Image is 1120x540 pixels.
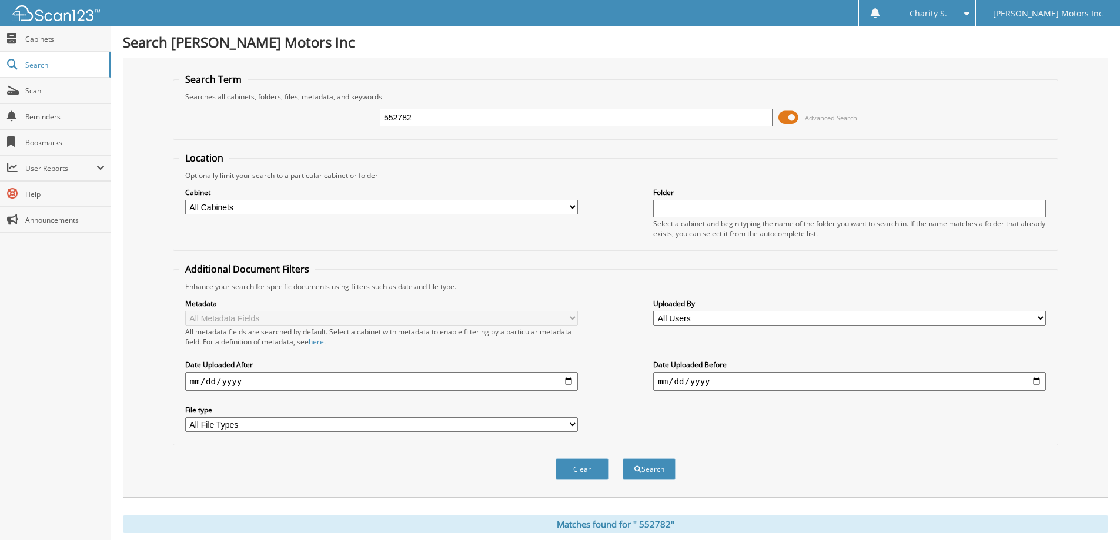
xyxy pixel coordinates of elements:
[1061,484,1120,540] iframe: Chat Widget
[185,187,578,197] label: Cabinet
[25,60,103,70] span: Search
[185,405,578,415] label: File type
[179,152,229,165] legend: Location
[623,458,676,480] button: Search
[309,337,324,347] a: here
[179,170,1052,180] div: Optionally limit your search to a particular cabinet or folder
[185,327,578,347] div: All metadata fields are searched by default. Select a cabinet with metadata to enable filtering b...
[123,515,1108,533] div: Matches found for " 552782"
[653,372,1046,391] input: end
[556,458,609,480] button: Clear
[25,112,105,122] span: Reminders
[25,34,105,44] span: Cabinets
[185,372,578,391] input: start
[185,360,578,370] label: Date Uploaded After
[653,360,1046,370] label: Date Uploaded Before
[25,86,105,96] span: Scan
[910,10,947,17] span: Charity S.
[25,163,96,173] span: User Reports
[653,187,1046,197] label: Folder
[805,113,857,122] span: Advanced Search
[653,298,1046,308] label: Uploaded By
[179,73,248,86] legend: Search Term
[179,281,1052,291] div: Enhance your search for specific documents using filters such as date and file type.
[25,137,105,147] span: Bookmarks
[653,219,1046,239] div: Select a cabinet and begin typing the name of the folder you want to search in. If the name match...
[25,189,105,199] span: Help
[123,32,1108,52] h1: Search [PERSON_NAME] Motors Inc
[993,10,1103,17] span: [PERSON_NAME] Motors Inc
[185,298,578,308] label: Metadata
[12,5,100,21] img: scan123-logo-white.svg
[179,92,1052,102] div: Searches all cabinets, folders, files, metadata, and keywords
[25,215,105,225] span: Announcements
[179,263,315,276] legend: Additional Document Filters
